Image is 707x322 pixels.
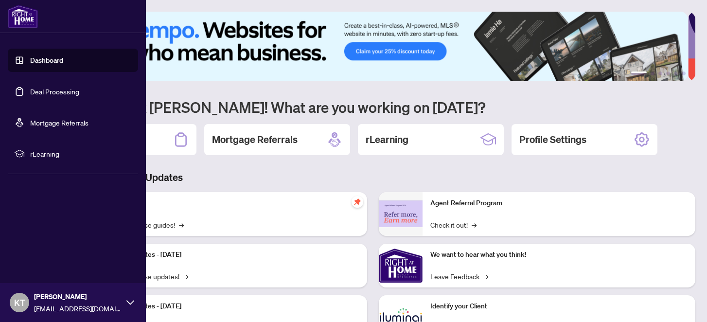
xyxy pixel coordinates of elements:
[34,291,122,302] span: [PERSON_NAME]
[51,171,695,184] h3: Brokerage & Industry Updates
[430,301,688,312] p: Identify your Client
[8,5,38,28] img: logo
[30,56,63,65] a: Dashboard
[631,72,647,75] button: 1
[51,12,688,81] img: Slide 0
[34,303,122,314] span: [EMAIL_ADDRESS][DOMAIN_NAME]
[430,271,488,282] a: Leave Feedback→
[379,244,423,287] img: We want to hear what you think!
[666,72,670,75] button: 4
[179,219,184,230] span: →
[668,288,697,317] button: Open asap
[14,296,25,309] span: KT
[430,198,688,209] p: Agent Referral Program
[682,72,686,75] button: 6
[519,133,586,146] h2: Profile Settings
[352,196,363,208] span: pushpin
[658,72,662,75] button: 3
[102,301,359,312] p: Platform Updates - [DATE]
[366,133,408,146] h2: rLearning
[30,87,79,96] a: Deal Processing
[212,133,298,146] h2: Mortgage Referrals
[102,250,359,260] p: Platform Updates - [DATE]
[30,148,131,159] span: rLearning
[483,271,488,282] span: →
[674,72,678,75] button: 5
[430,219,477,230] a: Check it out!→
[430,250,688,260] p: We want to hear what you think!
[102,198,359,209] p: Self-Help
[30,118,88,127] a: Mortgage Referrals
[183,271,188,282] span: →
[51,98,695,116] h1: Welcome back [PERSON_NAME]! What are you working on [DATE]?
[379,200,423,227] img: Agent Referral Program
[651,72,654,75] button: 2
[472,219,477,230] span: →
